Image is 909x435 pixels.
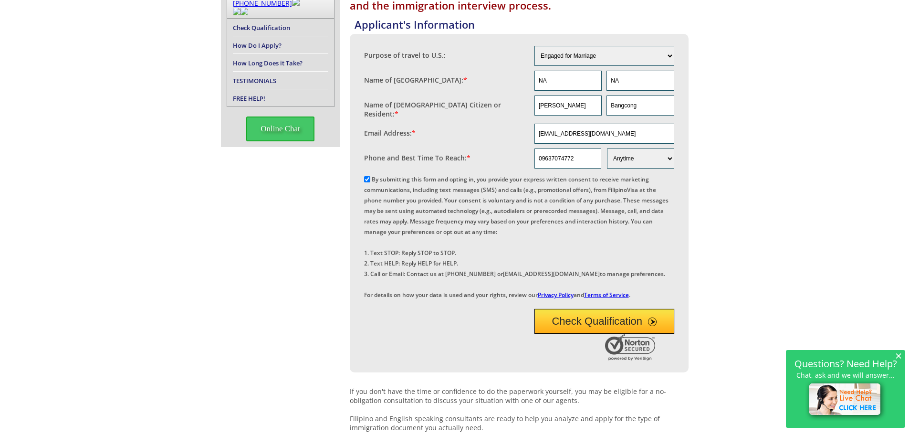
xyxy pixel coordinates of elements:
input: By submitting this form and opting in, you provide your express written consent to receive market... [364,176,370,182]
img: live-chat-icon.png [805,379,887,421]
img: Norton Secured [605,334,658,361]
span: Click to Send SMS [240,8,248,17]
input: Last Name [606,71,674,91]
span: Online Chat [246,117,314,141]
label: Phone and Best Time To Reach: [364,153,470,162]
a: Privacy Policy [538,291,574,299]
img: phone.svg [233,8,240,15]
h4: Applicant's Information [355,17,689,32]
h2: Questions? Need Help? [791,360,900,368]
p: Chat, ask and we will answer... [791,371,900,379]
select: Phone and Best Reach Time are required. [607,149,674,169]
input: Email Address [534,124,674,144]
span: × [895,351,902,360]
a: How Do I Apply? [233,41,282,50]
input: Phone [534,149,601,169]
a: Terms of Service [584,291,629,299]
a: FREE HELP! [233,94,265,103]
a: How Long Does it Take? [233,59,303,67]
a: Check Qualification [233,23,290,32]
input: Last Name [606,95,674,116]
input: First Name [534,95,602,116]
label: Name of [DEMOGRAPHIC_DATA] Citizen or Resident: [364,100,525,118]
label: Purpose of travel to U.S.: [364,51,446,60]
button: Check Qualification [534,309,674,334]
label: Name of [GEOGRAPHIC_DATA]: [364,75,467,85]
label: By submitting this form and opting in, you provide your express written consent to receive market... [364,175,669,299]
label: Email Address: [364,128,416,138]
input: First Name [534,71,602,91]
img: sms.svg [240,8,248,15]
span: Click to call [233,8,240,17]
a: TESTIMONIALS [233,76,276,85]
